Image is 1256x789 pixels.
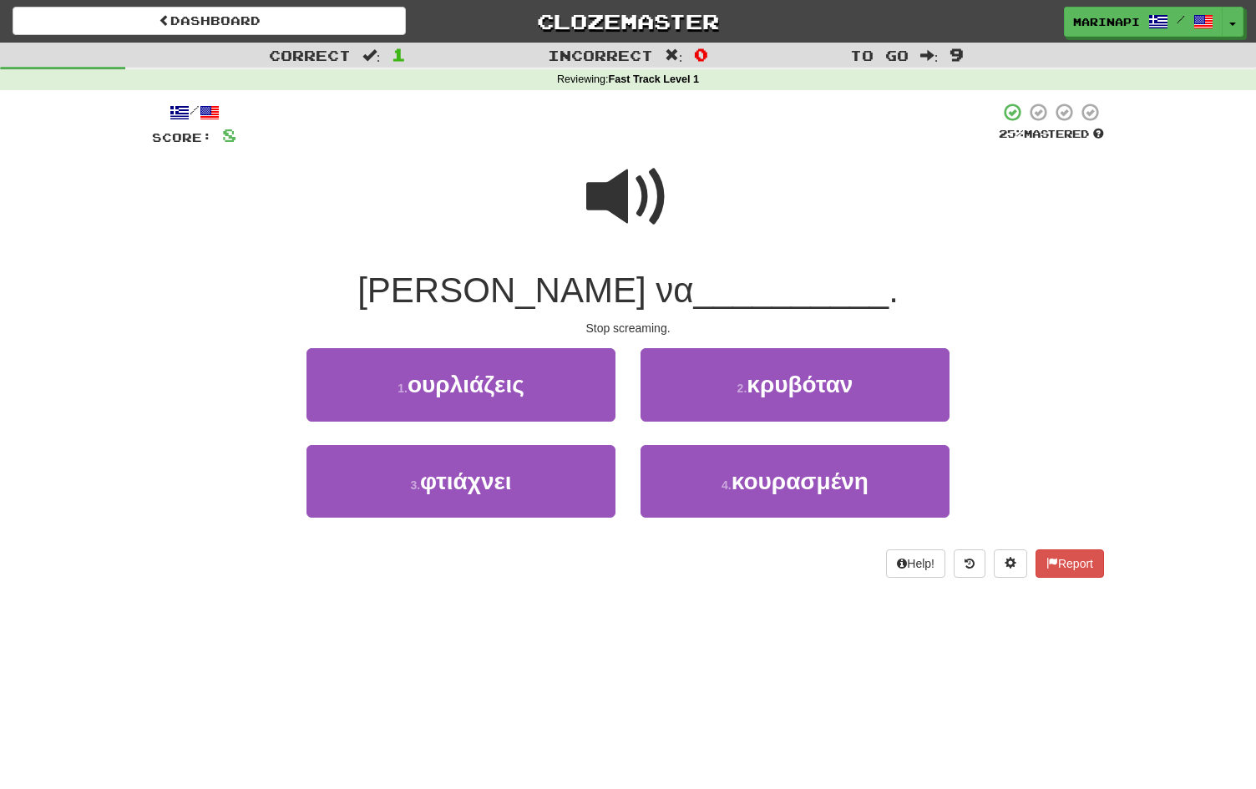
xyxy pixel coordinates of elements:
span: : [920,48,939,63]
button: 3.φτιάχνει [306,445,615,518]
span: ουρλιάζεις [408,372,524,397]
div: Mastered [999,127,1104,142]
span: κουρασμένη [732,468,869,494]
span: Incorrect [548,47,653,63]
small: 2 . [737,382,747,395]
span: 9 [950,44,964,64]
a: Clozemaster [431,7,824,36]
button: 2.κρυβόταν [641,348,950,421]
small: 1 . [398,382,408,395]
span: 1 [392,44,406,64]
strong: Fast Track Level 1 [609,73,700,85]
button: 4.κουρασμένη [641,445,950,518]
span: φτιάχνει [420,468,512,494]
span: 25 % [999,127,1024,140]
span: marinapi [1073,14,1140,29]
button: Round history (alt+y) [954,549,985,578]
span: . [889,271,899,310]
div: Stop screaming. [152,320,1104,336]
span: Score: [152,130,212,144]
span: 0 [694,44,708,64]
small: 4 . [722,478,732,492]
span: : [665,48,683,63]
span: __________ [694,271,889,310]
span: To go [850,47,909,63]
span: Correct [269,47,351,63]
span: 8 [222,124,236,145]
button: 1.ουρλιάζεις [306,348,615,421]
span: / [1177,13,1185,25]
button: Help! [886,549,945,578]
span: [PERSON_NAME] να [357,271,693,310]
button: Report [1036,549,1104,578]
div: / [152,102,236,123]
a: Dashboard [13,7,406,35]
small: 3 . [410,478,420,492]
a: marinapi / [1064,7,1223,37]
span: κρυβόταν [747,372,853,397]
span: : [362,48,381,63]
